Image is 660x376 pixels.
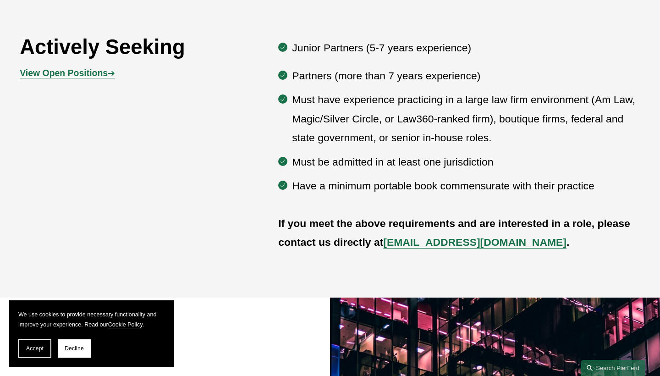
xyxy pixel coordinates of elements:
[581,360,645,376] a: Search this site
[292,90,640,147] p: Must have experience practicing in a large law firm environment (Am Law, Magic/Silver Circle, or ...
[383,236,566,248] a: [EMAIL_ADDRESS][DOMAIN_NAME]
[278,217,633,248] strong: If you meet the above requirements and are interested in a role, please contact us directly at
[58,339,91,358] button: Decline
[292,177,640,195] p: Have a minimum portable book commensurate with their practice
[292,153,640,171] p: Must be admitted in at least one jurisdiction
[26,345,44,352] span: Accept
[18,339,51,358] button: Accept
[20,68,115,78] a: View Open Positions➔
[18,310,165,330] p: We use cookies to provide necessary functionality and improve your experience. Read our .
[20,68,115,78] span: ➔
[9,300,174,367] section: Cookie banner
[65,345,84,352] span: Decline
[292,39,640,57] p: Junior Partners (5-7 years experience)
[292,66,640,85] p: Partners (more than 7 years experience)
[108,321,143,328] a: Cookie Policy
[20,35,226,60] h2: Actively Seeking
[20,68,108,78] strong: View Open Positions
[566,236,569,248] strong: .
